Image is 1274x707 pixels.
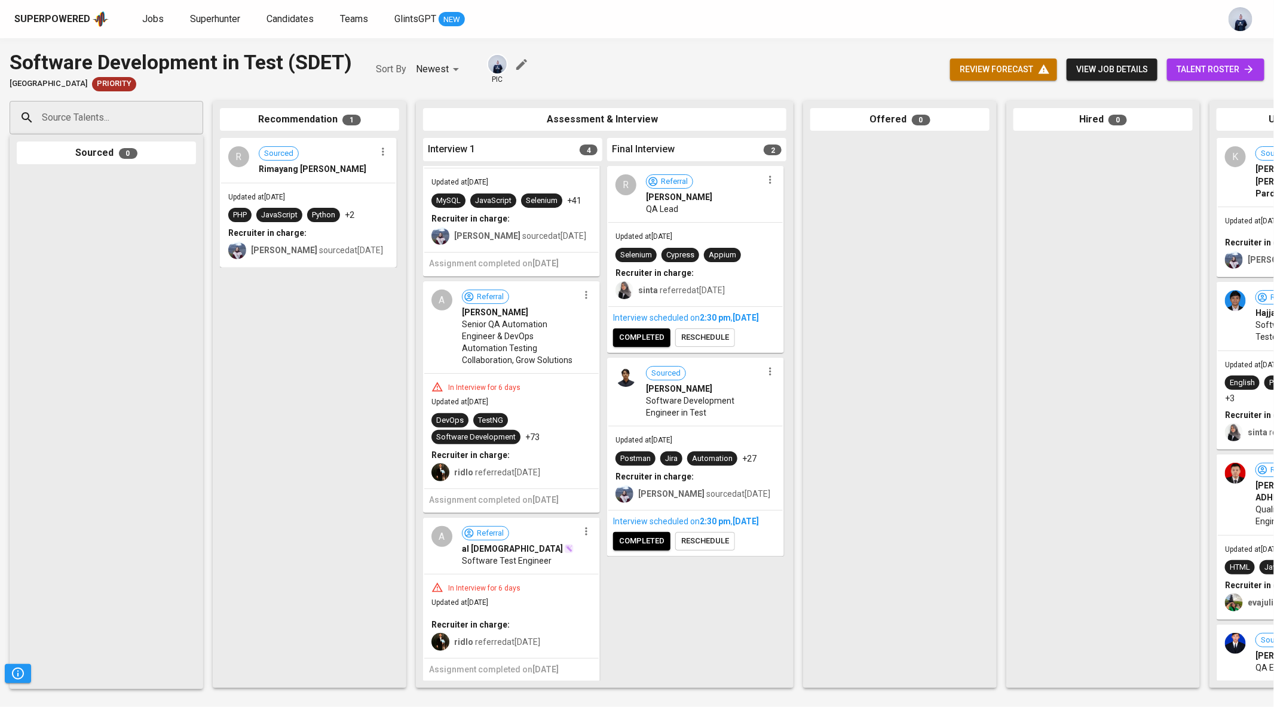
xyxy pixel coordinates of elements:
[612,143,675,156] span: Final Interview
[190,13,240,24] span: Superhunter
[700,517,731,526] span: 2:30 PM
[340,12,370,27] a: Teams
[10,78,87,90] span: [GEOGRAPHIC_DATA]
[613,328,670,347] button: completed
[580,145,598,155] span: 4
[190,12,243,27] a: Superhunter
[487,54,508,85] div: pic
[733,313,759,322] span: [DATE]
[526,195,558,207] div: Selenium
[646,191,712,203] span: [PERSON_NAME]
[950,59,1057,81] button: review forecast
[251,245,383,255] span: sourced at [DATE]
[233,210,247,221] div: PHP
[394,13,436,24] span: GlintsGPT
[638,489,770,499] span: sourced at [DATE]
[454,231,586,241] span: sourced at [DATE]
[615,174,636,195] div: R
[436,195,461,207] div: MySQL
[92,78,136,90] span: Priority
[17,142,196,165] div: Sourced
[564,544,574,554] img: magic_wand.svg
[197,116,199,119] button: Open
[532,665,559,674] span: [DATE]
[764,145,782,155] span: 2
[429,663,594,677] h6: Assignment completed on
[428,143,475,156] span: Interview 1
[14,10,109,28] a: Superpoweredapp logo
[1225,290,1246,311] img: de9a81864614b59d33dbd41f398637c5.jpg
[1225,392,1235,404] p: +3
[454,468,473,477] b: ridlo
[615,281,633,299] img: sinta.windasari@glints.com
[1225,463,1246,484] img: e11df6c60936a17d91a17d047aae250a.jpg
[267,12,316,27] a: Candidates
[619,331,664,345] span: completed
[615,485,633,503] img: christine.raharja@glints.com
[228,241,246,259] img: christine.raharja@glints.com
[431,214,510,223] b: Recruiter in charge:
[810,108,990,131] div: Offered
[700,313,731,322] span: 2:30 PM
[1230,377,1255,389] div: English
[619,534,664,548] span: completed
[646,383,712,395] span: [PERSON_NAME]
[431,620,510,629] b: Recruiter in charge:
[228,193,285,201] span: Updated at [DATE]
[251,245,317,255] b: [PERSON_NAME]
[613,532,670,551] button: completed
[431,598,488,607] span: Updated at [DATE]
[443,583,525,594] div: In Interview for 6 days
[472,291,509,303] span: Referral
[431,633,449,651] img: ridlo@glints.com
[423,518,600,683] div: AReferralal [DEMOGRAPHIC_DATA]Software Test EngineerIn Interview for 6 daysUpdated at[DATE]Recrui...
[454,468,540,477] span: referred at [DATE]
[462,543,563,555] span: al [DEMOGRAPHIC_DATA]
[675,532,735,551] button: reschedule
[431,463,449,481] img: ridlo@glints.com
[93,10,109,28] img: app logo
[615,232,672,241] span: Updated at [DATE]
[532,259,559,268] span: [DATE]
[10,48,352,77] div: Software Development in Test (SDET)
[431,526,452,547] div: A
[454,637,473,647] b: ridlo
[478,415,503,426] div: TestNG
[615,268,694,278] b: Recruiter in charge:
[423,112,600,276] div: E[PERSON_NAME]Qa engineerUpdated at[DATE]MySQLJavaScriptSelenium+41Recruiter in charge:[PERSON_NA...
[431,290,452,311] div: A
[472,528,509,539] span: Referral
[615,472,694,481] b: Recruiter in charge:
[454,231,520,241] b: [PERSON_NAME]
[646,395,762,419] span: Software Development Engineer in Test
[5,664,31,683] button: Pipeline Triggers
[1067,59,1157,81] button: view job details
[119,148,137,159] span: 0
[462,318,578,366] span: Senior QA Automation Engineer & DevOps Automation Testing Collaboration, Grow Solutions
[423,281,600,513] div: AReferral[PERSON_NAME]Senior QA Automation Engineer & DevOps Automation Testing Collaboration, Gr...
[615,436,672,444] span: Updated at [DATE]
[220,108,399,131] div: Recommendation
[14,13,90,26] div: Superpowered
[376,62,406,76] p: Sort By
[638,285,725,295] span: referred at [DATE]
[607,358,784,557] div: Sourced[PERSON_NAME]Software Development Engineer in TestUpdated at[DATE]PostmanJiraAutomation+27...
[436,415,464,426] div: DevOps
[681,534,729,548] span: reschedule
[607,166,784,353] div: RReferral[PERSON_NAME]QA LeadUpdated at[DATE]SeleniumCypressAppiumRecruiter in charge:sinta refer...
[656,176,693,187] span: Referral
[345,209,354,221] p: +2
[340,13,368,24] span: Teams
[431,450,510,460] b: Recruiter in charge:
[1177,62,1255,77] span: talent roster
[638,285,658,295] b: sinta
[567,195,581,207] p: +41
[532,495,559,505] span: [DATE]
[1229,7,1252,31] img: annisa@glints.com
[638,489,705,499] b: [PERSON_NAME]
[429,257,594,270] h6: Assignment completed on
[1225,633,1246,654] img: 0d52411bed2f011367af863d36c8a44c.jpg
[912,115,930,125] span: 0
[431,227,449,245] img: christine.raharja@glints.com
[416,59,463,81] div: Newest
